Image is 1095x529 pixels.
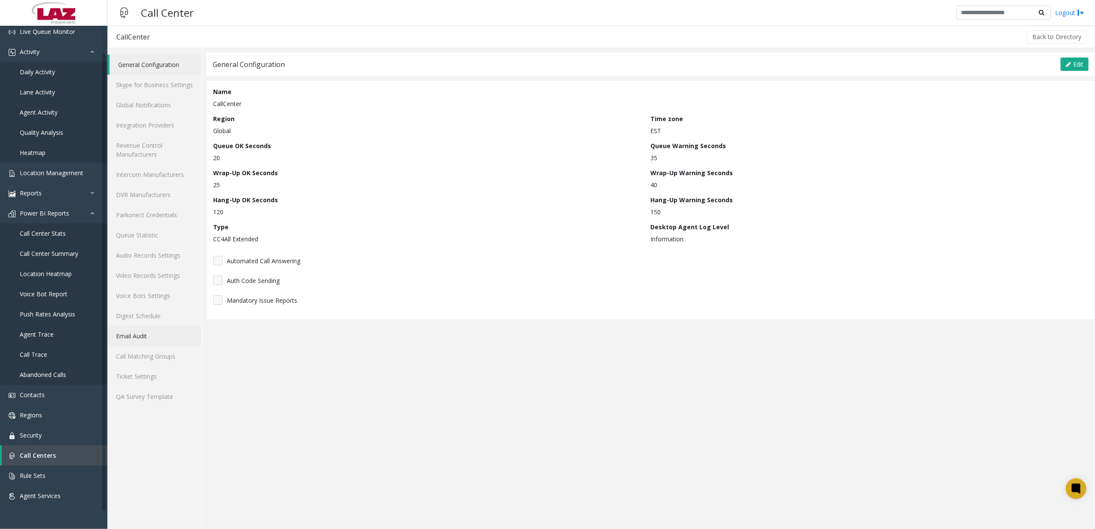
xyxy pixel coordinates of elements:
[213,195,278,204] label: Hang-Up OK Seconds
[107,115,201,135] a: Integration Providers
[213,168,278,177] label: Wrap-Up OK Seconds
[651,207,1084,216] p: 150
[20,48,40,56] span: Activity
[9,473,15,480] img: 'icon'
[9,29,15,36] img: 'icon'
[137,2,198,23] h3: Call Center
[651,234,1084,243] p: Information
[1077,8,1084,17] img: logout
[20,128,63,137] span: Quality Analysis
[107,326,201,346] a: Email Audit
[20,108,58,116] span: Agent Activity
[1061,58,1089,71] button: Edit
[20,290,67,298] span: Voice Bot Report
[107,164,201,185] a: Intercom Manufacturers
[1073,60,1083,68] span: Edit
[20,471,46,480] span: Rule Sets
[107,225,201,245] a: Queue Statistic
[213,222,229,231] label: Type
[2,445,107,465] a: Call Centers
[1055,8,1084,17] a: Logout
[107,306,201,326] a: Digest Schedule
[107,386,201,407] a: QA Survey Template
[213,141,271,150] label: Queue OK Seconds
[213,180,647,189] p: 25
[20,149,46,157] span: Heatmap
[9,170,15,177] img: 'icon'
[9,210,15,217] img: 'icon'
[116,2,132,23] img: pageIcon
[227,256,300,265] span: Automated Call Answering
[213,153,647,162] p: 20
[20,229,66,237] span: Call Center Stats
[227,296,297,305] span: Mandatory Issue Reports
[107,286,201,306] a: Voice Bots Settings
[9,49,15,56] img: 'icon'
[20,310,75,318] span: Push Rates Analysis
[651,141,726,150] label: Queue Warning Seconds
[20,451,56,459] span: Call Centers
[9,432,15,439] img: 'icon'
[107,185,201,205] a: DVR Manufacturers
[107,95,201,115] a: Global Notifications
[9,412,15,419] img: 'icon'
[20,270,72,278] span: Location Heatmap
[213,114,235,123] label: Region
[651,114,683,123] label: Time zone
[9,453,15,459] img: 'icon'
[20,371,66,379] span: Abandoned Calls
[213,59,285,70] div: General Configuration
[651,126,1084,135] p: EST
[9,190,15,197] img: 'icon'
[20,249,78,258] span: Call Center Summary
[107,265,201,286] a: Video Records Settings
[20,209,69,217] span: Power BI Reports
[20,411,42,419] span: Regions
[107,75,201,95] a: Skype for Business Settings
[9,392,15,399] img: 'icon'
[20,68,55,76] span: Daily Activity
[110,55,201,75] a: General Configuration
[20,330,54,338] span: Agent Trace
[20,27,75,36] span: Live Queue Monitor
[1027,30,1087,43] button: Back to Directory
[213,207,647,216] p: 120
[107,135,201,164] a: Revenue Control Manufacturers
[116,31,150,43] div: CallCenter
[20,189,42,197] span: Reports
[651,195,733,204] label: Hang-Up Warning Seconds
[20,431,42,439] span: Security
[651,153,1084,162] p: 35
[213,126,647,135] p: Global
[107,366,201,386] a: Ticket Settings
[651,222,729,231] label: Desktop Agent Log Level
[213,99,1084,108] p: CallCenter
[107,346,201,366] a: Call Matching Groups
[107,245,201,265] a: Audio Records Settings
[20,169,83,177] span: Location Management
[20,391,45,399] span: Contacts
[107,205,201,225] a: Parkonect Credentials
[213,87,232,96] label: Name
[20,492,61,500] span: Agent Services
[227,276,280,285] span: Auth Code Sending
[213,234,647,243] p: CC4All Extended
[20,350,47,359] span: Call Trace
[9,493,15,500] img: 'icon'
[20,88,55,96] span: Lane Activity
[651,180,1084,189] p: 40
[651,168,733,177] label: Wrap-Up Warning Seconds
